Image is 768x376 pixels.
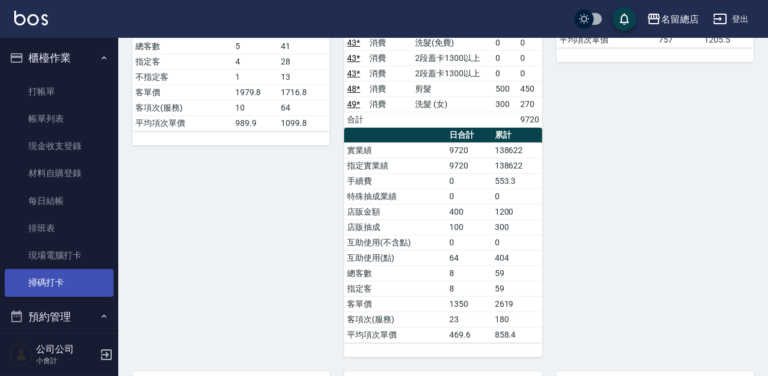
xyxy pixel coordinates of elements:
[613,7,636,31] button: save
[278,38,330,54] td: 41
[446,128,491,143] th: 日合計
[344,296,446,312] td: 客單價
[556,32,656,47] td: 平均項次單價
[446,235,491,250] td: 0
[492,96,517,112] td: 300
[5,242,114,269] a: 現場電腦打卡
[517,96,542,112] td: 270
[492,204,542,219] td: 1200
[344,142,446,158] td: 實業績
[412,50,492,66] td: 2段蓋卡1300以上
[492,219,542,235] td: 300
[446,219,491,235] td: 100
[278,115,330,131] td: 1099.8
[492,189,542,204] td: 0
[412,81,492,96] td: 剪髮
[367,50,412,66] td: 消費
[278,85,330,100] td: 1716.8
[232,54,278,69] td: 4
[412,66,492,81] td: 2段蓋卡1300以上
[492,296,542,312] td: 2619
[446,250,491,265] td: 64
[517,35,542,50] td: 0
[344,204,446,219] td: 店販金額
[656,32,701,47] td: 757
[344,219,446,235] td: 店販抽成
[367,35,412,50] td: 消費
[412,35,492,50] td: 洗髮(免費)
[517,50,542,66] td: 0
[492,312,542,327] td: 180
[492,281,542,296] td: 59
[14,11,48,25] img: Logo
[661,12,699,27] div: 名留總店
[446,173,491,189] td: 0
[492,81,517,96] td: 500
[344,235,446,250] td: 互助使用(不含點)
[5,105,114,132] a: 帳單列表
[5,78,114,105] a: 打帳單
[132,100,232,115] td: 客項次(服務)
[344,281,446,296] td: 指定客
[132,69,232,85] td: 不指定客
[517,66,542,81] td: 0
[446,296,491,312] td: 1350
[36,355,96,366] p: 小會計
[5,302,114,332] button: 預約管理
[232,85,278,100] td: 1979.8
[492,66,517,81] td: 0
[132,38,232,54] td: 總客數
[517,81,542,96] td: 450
[492,235,542,250] td: 0
[5,215,114,242] a: 排班表
[492,50,517,66] td: 0
[367,96,412,112] td: 消費
[492,142,542,158] td: 138622
[5,269,114,296] a: 掃碼打卡
[278,54,330,69] td: 28
[132,54,232,69] td: 指定客
[517,112,542,127] td: 9720
[446,327,491,342] td: 469.6
[701,32,754,47] td: 1205.5
[344,312,446,327] td: 客項次(服務)
[232,69,278,85] td: 1
[5,160,114,187] a: 材料自購登錄
[492,158,542,173] td: 138622
[5,132,114,160] a: 現金收支登錄
[278,69,330,85] td: 13
[642,7,704,31] button: 名留總店
[367,81,412,96] td: 消費
[232,100,278,115] td: 10
[5,43,114,73] button: 櫃檯作業
[367,66,412,81] td: 消費
[344,250,446,265] td: 互助使用(點)
[492,265,542,281] td: 59
[412,96,492,112] td: 洗髮 (女)
[492,173,542,189] td: 553.3
[232,38,278,54] td: 5
[492,327,542,342] td: 858.4
[446,189,491,204] td: 0
[344,173,446,189] td: 手續費
[446,158,491,173] td: 9720
[344,265,446,281] td: 總客數
[708,8,754,30] button: 登出
[344,158,446,173] td: 指定實業績
[36,343,96,355] h5: 公司公司
[492,250,542,265] td: 404
[446,281,491,296] td: 8
[344,189,446,204] td: 特殊抽成業績
[278,100,330,115] td: 64
[492,128,542,143] th: 累計
[446,265,491,281] td: 8
[132,115,232,131] td: 平均項次單價
[344,327,446,342] td: 平均項次單價
[344,112,367,127] td: 合計
[232,115,278,131] td: 989.9
[344,128,542,343] table: a dense table
[446,204,491,219] td: 400
[5,187,114,215] a: 每日結帳
[446,312,491,327] td: 23
[446,142,491,158] td: 9720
